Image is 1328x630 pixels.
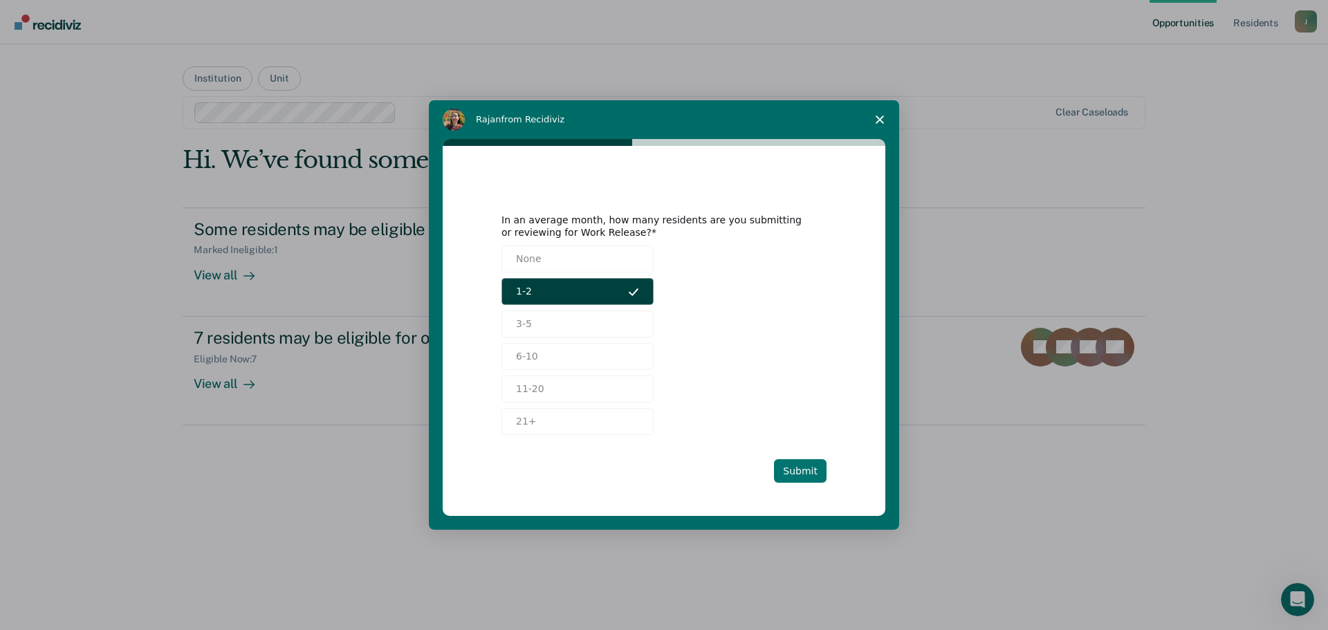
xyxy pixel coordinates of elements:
div: In an average month, how many residents are you submitting or reviewing for Work Release? [501,214,806,239]
button: 6-10 [501,343,654,370]
button: 3-5 [501,311,654,337]
button: None [501,245,654,272]
span: 11-20 [516,382,544,396]
span: Rajan [476,114,501,124]
span: None [516,252,542,266]
button: 11-20 [501,376,654,402]
span: 21+ [516,414,537,429]
img: Profile image for Rajan [443,109,465,131]
button: 21+ [501,408,654,435]
span: 6-10 [516,349,538,364]
button: Submit [774,459,827,483]
span: 3-5 [516,317,532,331]
span: Close survey [860,100,899,139]
button: 1-2 [501,278,654,305]
span: from Recidiviz [501,114,565,124]
span: 1-2 [516,284,532,299]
